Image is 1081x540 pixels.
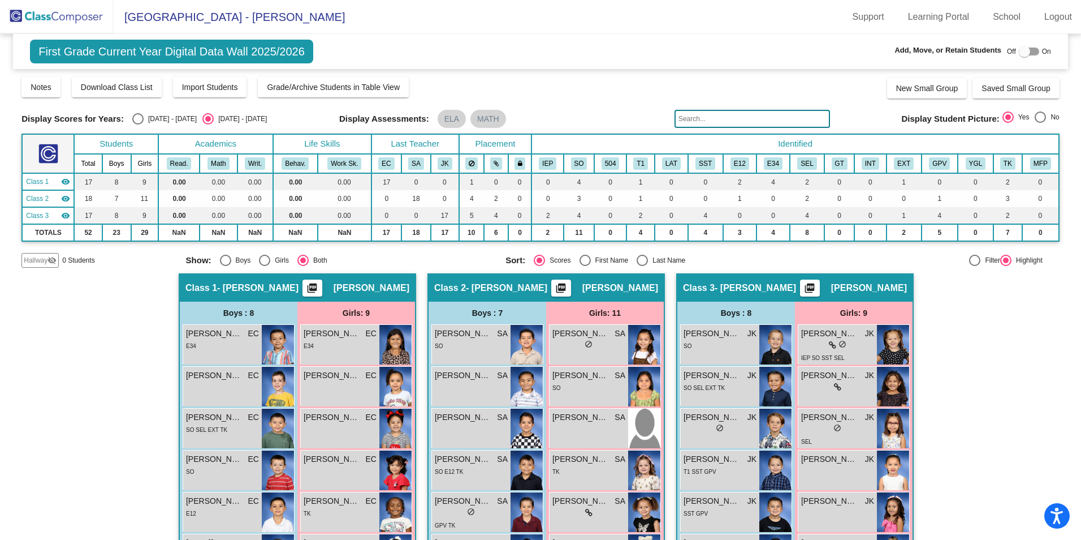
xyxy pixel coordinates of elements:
th: Social Emotional Learning Needs [790,154,824,173]
button: IEP [539,157,556,170]
div: Girls: 9 [795,302,913,324]
th: Academics [158,134,273,154]
td: 0 [854,190,887,207]
td: 4 [459,190,484,207]
span: do_not_disturb_alt [716,424,724,432]
th: Speech Only IEP [564,154,594,173]
span: [PERSON_NAME] [304,412,360,423]
td: 10 [459,224,484,241]
div: Scores [545,255,570,265]
div: [DATE] - [DATE] [144,114,197,124]
th: Keep with students [484,154,508,173]
td: 0 [854,224,887,241]
span: SA [497,412,508,423]
td: 0 [688,173,723,190]
td: 0 [431,173,459,190]
th: Placement [459,134,532,154]
span: Class 2 [434,282,466,294]
td: 0 [371,190,401,207]
mat-radio-group: Select an option [1002,112,1060,126]
button: MFP [1030,157,1051,170]
td: 0.00 [273,190,318,207]
span: [PERSON_NAME] [186,412,243,423]
span: [PERSON_NAME] [831,282,907,294]
td: 0.00 [318,207,371,224]
span: [PERSON_NAME] [435,370,491,382]
span: On [1042,46,1051,57]
td: 0 [508,224,532,241]
td: 7 [993,224,1022,241]
div: Filter [980,255,1000,265]
span: SO [435,343,443,349]
td: 18 [401,190,431,207]
mat-chip: ELA [438,110,466,128]
td: 2 [484,190,508,207]
td: 9 [131,173,158,190]
button: YGL [966,157,986,170]
td: 2 [626,207,655,224]
span: Grade/Archive Students in Table View [267,83,400,92]
td: 1 [459,173,484,190]
span: do_not_disturb_alt [838,340,846,348]
td: 0 [401,207,431,224]
td: 23 [102,224,131,241]
div: Girls [270,255,289,265]
span: [PERSON_NAME] [684,412,740,423]
button: Grade/Archive Students in Table View [258,77,409,97]
td: 4 [790,207,824,224]
span: [PERSON_NAME] [304,328,360,340]
span: E34 [186,343,196,349]
span: [PERSON_NAME] Day [435,328,491,340]
mat-chip: MATH [470,110,506,128]
td: 8 [102,173,131,190]
button: INT [862,157,879,170]
th: Students [74,134,158,154]
span: JK [747,370,756,382]
th: SST [688,154,723,173]
td: 5 [459,207,484,224]
div: Last Name [648,255,685,265]
mat-icon: visibility [61,211,70,220]
button: Writ. [245,157,265,170]
td: 0 [824,190,854,207]
th: Susan Ajemian [401,154,431,173]
td: 11 [131,190,158,207]
button: E12 [730,157,749,170]
button: EC [378,157,394,170]
span: EC [366,370,377,382]
td: 0 [887,190,922,207]
span: Saved Small Group [981,84,1050,93]
td: 0 [1022,207,1059,224]
button: Read. [167,157,192,170]
td: 0 [1022,224,1059,241]
td: 0 [508,173,532,190]
th: Attended TK [993,154,1022,173]
div: Boys [231,255,251,265]
span: [GEOGRAPHIC_DATA] - [PERSON_NAME] [113,8,345,26]
button: GT [832,157,847,170]
span: SA [497,328,508,340]
span: IEP SO SST SEL [801,355,845,361]
td: 0 [756,190,790,207]
button: Behav. [282,157,309,170]
td: 0.00 [273,207,318,224]
span: [PERSON_NAME] [435,412,491,423]
div: Girls: 9 [297,302,415,324]
td: Elizabeth Chavez - Chavez [22,173,74,190]
td: 17 [74,207,102,224]
td: 4 [564,207,594,224]
span: do_not_disturb_alt [585,340,593,348]
td: 17 [371,173,401,190]
td: 0 [594,207,626,224]
td: 1 [626,190,655,207]
td: 29 [131,224,158,241]
div: Boys : 8 [677,302,795,324]
td: 0 [958,207,993,224]
td: 2 [887,224,922,241]
td: 0 [1022,190,1059,207]
a: School [984,8,1030,26]
td: 8 [102,207,131,224]
div: Boys : 7 [429,302,546,324]
td: 18 [401,224,431,241]
span: [PERSON_NAME] [334,282,409,294]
